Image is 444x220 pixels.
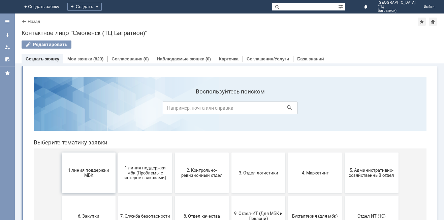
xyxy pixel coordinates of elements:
[67,56,92,61] a: Мои заявки
[260,81,314,121] button: 4. Маркетинг
[90,81,144,121] button: 1 линия поддержки мбк (Проблемы с интернет-заказами)
[33,81,87,121] button: 1 линия поддержки МБК
[316,81,370,121] button: 5. Административно-хозяйственный отдел
[92,93,142,109] span: 1 линия поддержки мбк (Проблемы с интернет-заказами)
[147,124,200,165] button: 8. Отдел качества
[262,142,312,147] span: Бухгалтерия (для мбк)
[147,81,200,121] button: 2. Контрольно-ревизионный отдел
[2,30,13,40] a: Создать заявку
[35,142,85,147] span: 6. Закупки
[157,56,204,61] a: Наблюдаемые заявки
[205,185,255,190] span: Франчайзинг
[90,124,144,165] button: 7. Служба безопасности
[260,124,314,165] button: Бухгалтерия (для мбк)
[247,56,289,61] a: Соглашения/Услуги
[262,183,312,193] span: Это соглашение не активно!
[219,56,239,61] a: Карточка
[67,3,102,11] div: Создать
[205,99,255,104] span: 3. Отдел логистики
[112,56,142,61] a: Согласования
[26,56,59,61] a: Создать заявку
[134,17,269,23] label: Воспользуйтесь поиском
[318,142,368,147] span: Отдел ИТ (1С)
[316,167,370,208] button: [PERSON_NAME]. Услуги ИТ для МБК (оформляет L1)
[5,67,398,74] header: Выберите тематику заявки
[378,5,416,9] span: (ТЦ
[93,56,103,61] div: (823)
[260,167,314,208] button: Это соглашение не активно!
[33,167,87,208] button: Отдел-ИТ (Битрикс24 и CRM)
[147,167,200,208] button: Финансовый отдел
[429,18,437,26] div: Сделать домашней страницей
[205,139,255,149] span: 9. Отдел-ИТ (Для МБК и Пекарни)
[92,185,142,190] span: Отдел-ИТ (Офис)
[203,167,257,208] button: Франчайзинг
[92,142,142,147] span: 7. Служба безопасности
[144,56,149,61] div: (0)
[90,167,144,208] button: Отдел-ИТ (Офис)
[378,1,416,5] span: [GEOGRAPHIC_DATA]
[316,124,370,165] button: Отдел ИТ (1С)
[203,81,257,121] button: 3. Отдел логистики
[33,124,87,165] button: 6. Закупки
[149,142,198,147] span: 8. Отдел качества
[338,3,345,9] span: Расширенный поиск
[205,56,211,61] div: (0)
[28,19,40,24] a: Назад
[22,30,437,36] div: Контактное лицо "Смоленск (ТЦ Багратион)"
[378,9,416,13] span: Багратион)
[2,42,13,53] a: Мои заявки
[203,124,257,165] button: 9. Отдел-ИТ (Для МБК и Пекарни)
[318,180,368,195] span: [PERSON_NAME]. Услуги ИТ для МБК (оформляет L1)
[149,185,198,190] span: Финансовый отдел
[262,99,312,104] span: 4. Маркетинг
[134,30,269,43] input: Например, почта или справка
[35,183,85,193] span: Отдел-ИТ (Битрикс24 и CRM)
[149,96,198,106] span: 2. Контрольно-ревизионный отдел
[318,96,368,106] span: 5. Административно-хозяйственный отдел
[418,18,426,26] div: Добавить в избранное
[297,56,324,61] a: База знаний
[2,54,13,65] a: Мои согласования
[35,96,85,106] span: 1 линия поддержки МБК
